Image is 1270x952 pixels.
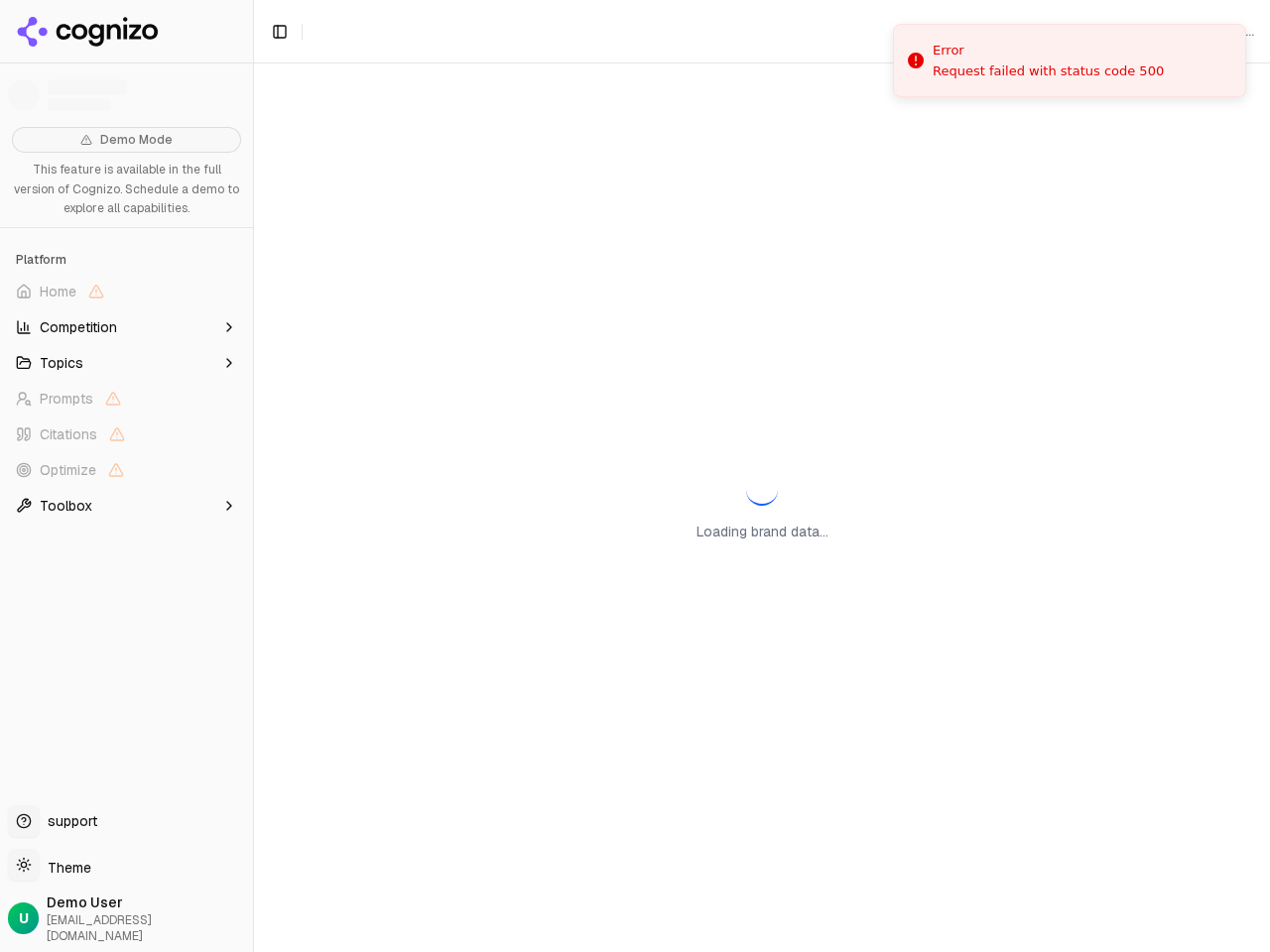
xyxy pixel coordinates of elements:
span: Topics [40,353,83,373]
span: Demo Mode [100,132,173,148]
span: Prompts [40,389,93,409]
span: Demo User [47,892,245,912]
span: Toolbox [40,496,92,516]
div: Error [933,41,1164,60]
span: U [19,908,29,928]
span: Home [40,282,76,301]
span: Citations [40,424,97,444]
p: This feature is available in the full version of Cognizo. Schedule a demo to explore all capabili... [12,161,241,219]
p: Loading brand data... [697,522,828,541]
span: [EMAIL_ADDRESS][DOMAIN_NAME] [47,912,245,944]
span: Theme [40,859,91,877]
span: Competition [40,317,117,337]
div: Platform [8,244,245,276]
button: Toolbox [8,490,245,522]
span: Optimize [40,460,96,480]
button: Competition [8,311,245,343]
button: Topics [8,347,245,379]
span: support [40,811,97,831]
div: Request failed with status code 500 [933,62,1164,80]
